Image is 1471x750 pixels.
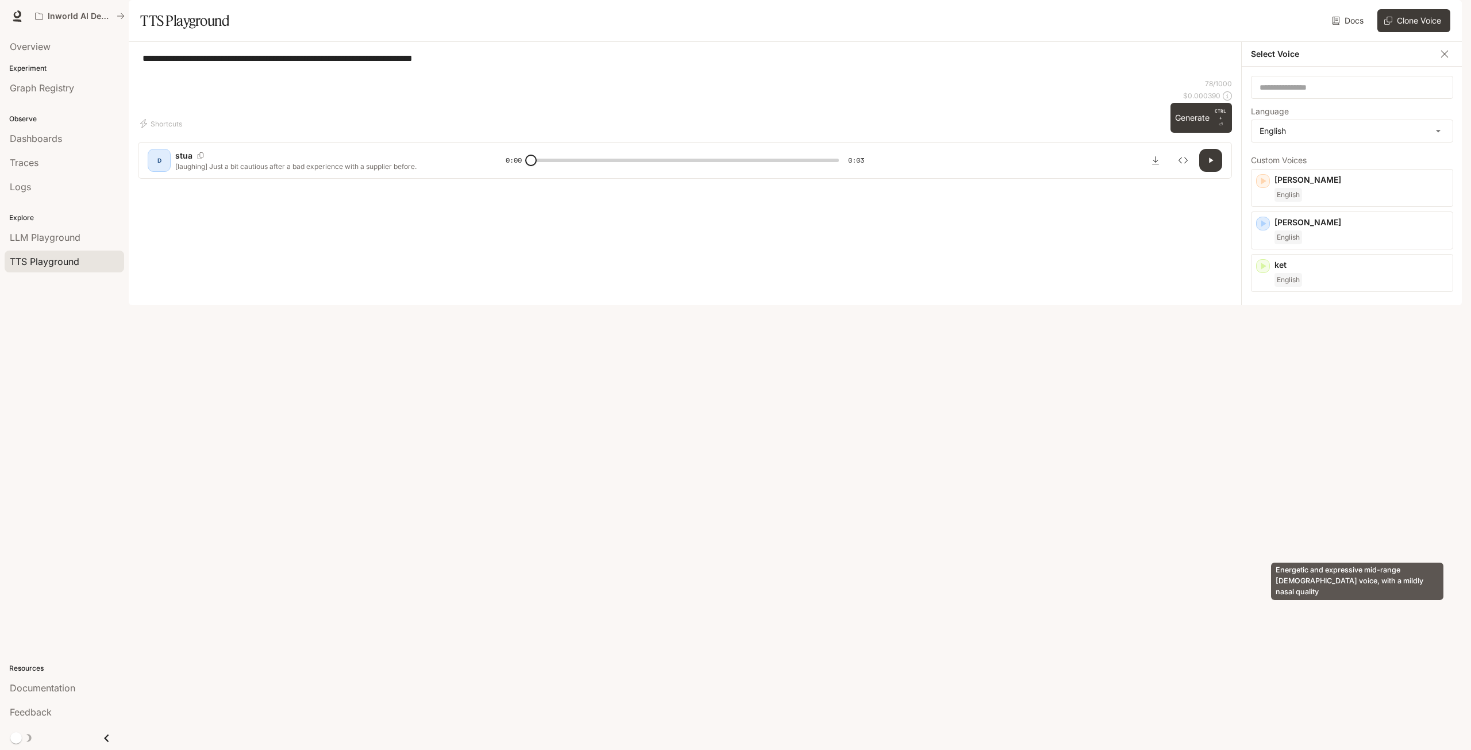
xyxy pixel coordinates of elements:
[1183,91,1220,101] p: $ 0.000390
[1274,217,1448,228] p: [PERSON_NAME]
[506,155,522,166] span: 0:00
[138,114,187,133] button: Shortcuts
[1274,259,1448,271] p: ket
[1172,149,1195,172] button: Inspect
[1251,107,1289,116] p: Language
[1274,273,1302,287] span: English
[192,152,209,159] button: Copy Voice ID
[1274,188,1302,202] span: English
[1274,230,1302,244] span: English
[1271,563,1443,600] div: Energetic and expressive mid-range [DEMOGRAPHIC_DATA] voice, with a mildly nasal quality
[48,11,112,21] p: Inworld AI Demos
[1205,79,1232,89] p: 78 / 1000
[1251,120,1453,142] div: English
[848,155,864,166] span: 0:03
[150,151,168,170] div: D
[1214,107,1227,128] p: ⏎
[1214,107,1227,121] p: CTRL +
[175,150,192,161] p: stua
[175,161,478,171] p: [laughing] Just a bit cautious after a bad experience with a supplier before.
[140,9,229,32] h1: TTS Playground
[1274,174,1448,186] p: [PERSON_NAME]
[1377,9,1450,32] button: Clone Voice
[30,5,130,28] button: All workspaces
[1251,156,1453,164] p: Custom Voices
[1330,9,1368,32] a: Docs
[1144,149,1167,172] button: Download audio
[1170,103,1232,133] button: GenerateCTRL +⏎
